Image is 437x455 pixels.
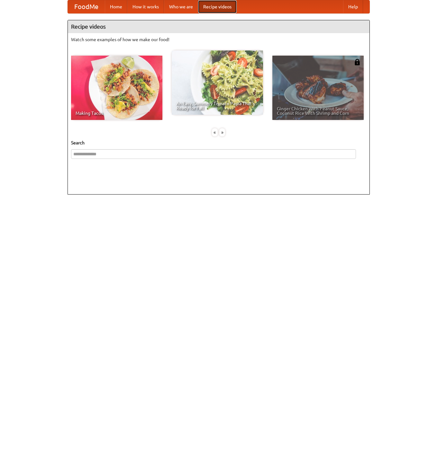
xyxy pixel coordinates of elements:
h4: Recipe videos [68,20,369,33]
a: FoodMe [68,0,105,13]
a: Home [105,0,127,13]
div: « [212,128,218,136]
span: Making Tacos [76,111,158,115]
div: » [219,128,225,136]
a: How it works [127,0,164,13]
img: 483408.png [354,59,360,65]
a: Who we are [164,0,198,13]
p: Watch some examples of how we make our food! [71,36,366,43]
a: Help [343,0,363,13]
a: Making Tacos [71,56,162,120]
a: Recipe videos [198,0,237,13]
span: An Easy, Summery Tomato Pasta That's Ready for Fall [176,101,259,110]
a: An Easy, Summery Tomato Pasta That's Ready for Fall [172,50,263,115]
h5: Search [71,140,366,146]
